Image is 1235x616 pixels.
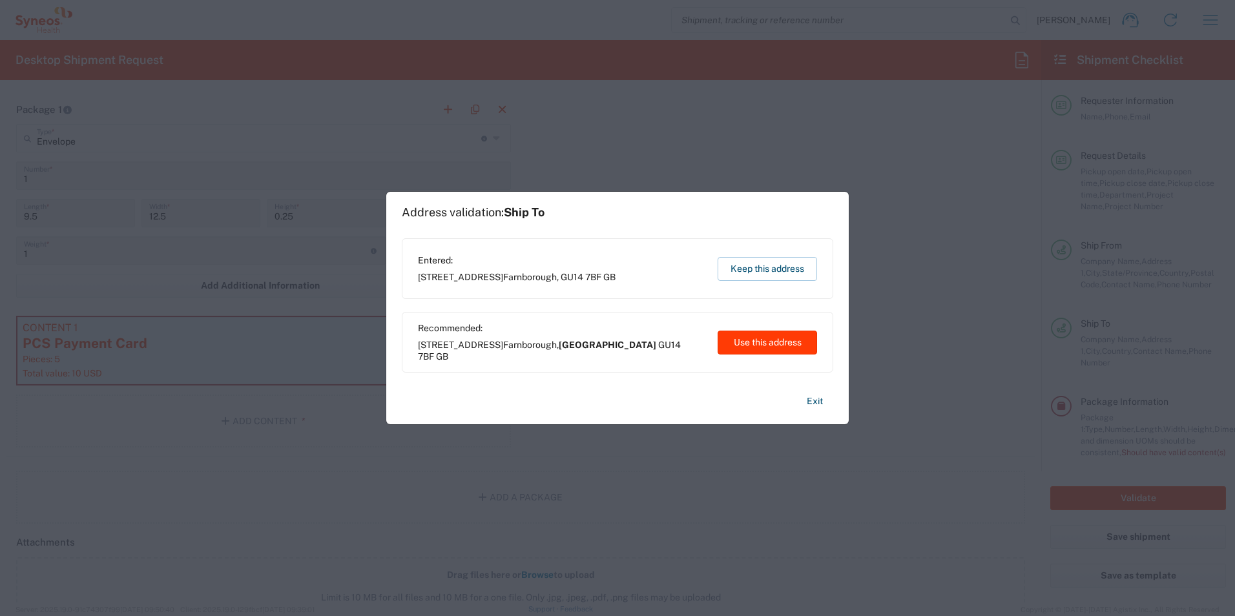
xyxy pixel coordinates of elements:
[402,205,545,220] h1: Address validation:
[436,351,448,362] span: GB
[418,339,705,362] span: [STREET_ADDRESS] ,
[603,272,616,282] span: GB
[796,390,833,413] button: Exit
[504,205,545,219] span: Ship To
[418,271,616,283] span: [STREET_ADDRESS] ,
[418,322,705,334] span: Recommended:
[559,340,656,350] span: [GEOGRAPHIC_DATA]
[418,254,616,266] span: Entered:
[503,272,557,282] span: Farnborough
[561,272,601,282] span: GU14 7BF
[718,331,817,354] button: Use this address
[503,340,557,350] span: Farnborough
[718,257,817,281] button: Keep this address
